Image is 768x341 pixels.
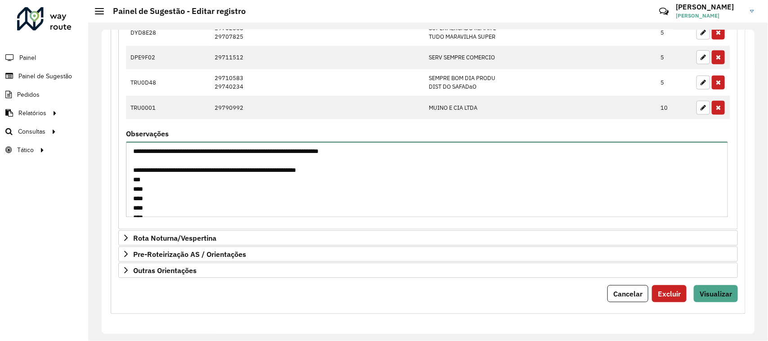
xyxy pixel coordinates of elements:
[652,285,687,302] button: Excluir
[424,96,656,119] td: MUINO E CIA LTDA
[210,46,424,69] td: 29711512
[656,19,692,45] td: 5
[613,289,642,298] span: Cancelar
[656,96,692,119] td: 10
[118,247,738,262] a: Pre-Roteirização AS / Orientações
[607,285,648,302] button: Cancelar
[118,263,738,278] a: Outras Orientações
[700,289,732,298] span: Visualizar
[656,46,692,69] td: 5
[694,285,738,302] button: Visualizar
[18,108,46,118] span: Relatórios
[17,90,40,99] span: Pedidos
[19,53,36,63] span: Painel
[424,46,656,69] td: SERV SEMPRE COMERCIO
[18,72,72,81] span: Painel de Sugestão
[126,69,210,96] td: TRU0D48
[118,230,738,246] a: Rota Noturna/Vespertina
[133,251,246,258] span: Pre-Roteirização AS / Orientações
[654,2,674,21] a: Contato Rápido
[656,69,692,96] td: 5
[658,289,681,298] span: Excluir
[104,6,246,16] h2: Painel de Sugestão - Editar registro
[126,19,210,45] td: DYD8E28
[424,19,656,45] td: SUPERMERCADO RIMAR L TUDO MARAVILHA SUPER
[676,12,743,20] span: [PERSON_NAME]
[210,19,424,45] td: 29702068 29707825
[17,145,34,155] span: Tático
[210,69,424,96] td: 29710583 29740234
[676,3,743,11] h3: [PERSON_NAME]
[133,267,197,274] span: Outras Orientações
[126,96,210,119] td: TRU0001
[210,96,424,119] td: 29790992
[424,69,656,96] td: SEMPRE BOM DIA PRODU DIST DO SAFADaO
[133,234,216,242] span: Rota Noturna/Vespertina
[126,128,169,139] label: Observações
[126,46,210,69] td: DPE9F02
[18,127,45,136] span: Consultas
